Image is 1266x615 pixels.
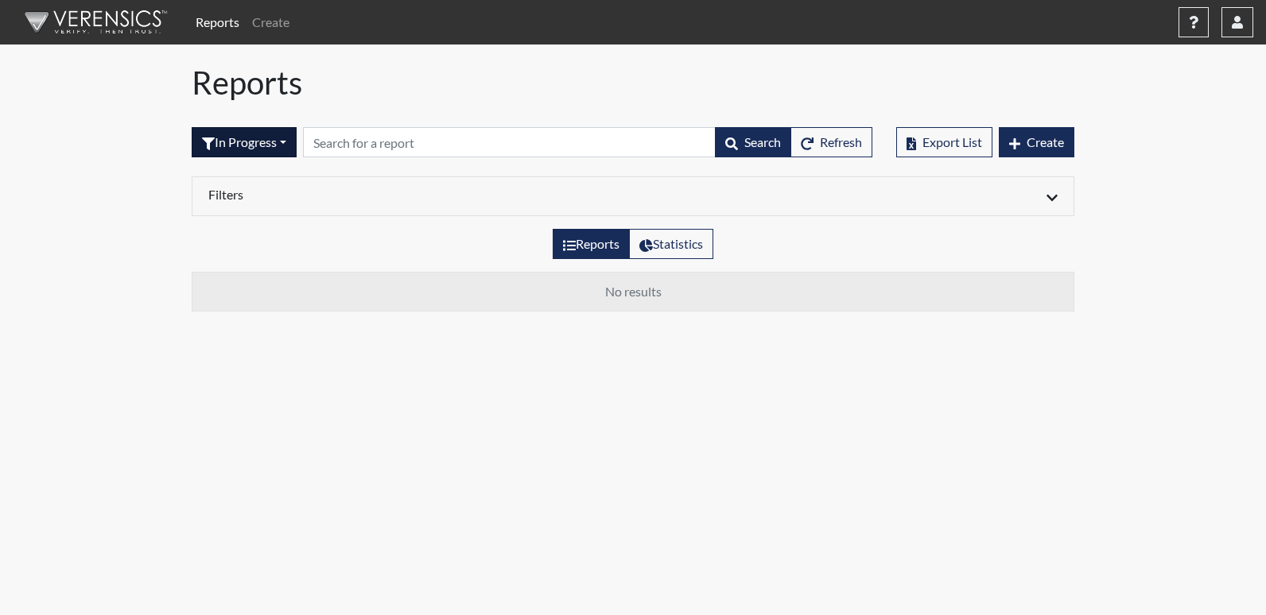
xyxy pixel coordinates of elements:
[189,6,246,38] a: Reports
[192,273,1074,311] td: No results
[790,127,872,157] button: Refresh
[922,134,982,149] span: Export List
[820,134,862,149] span: Refresh
[896,127,992,157] button: Export List
[303,127,716,157] input: Search by Registration ID, Interview Number, or Investigation Name.
[192,127,297,157] div: Filter by interview status
[744,134,781,149] span: Search
[629,229,713,259] label: View statistics about completed interviews
[196,187,1070,206] div: Click to expand/collapse filters
[999,127,1074,157] button: Create
[192,64,1074,102] h1: Reports
[715,127,791,157] button: Search
[1027,134,1064,149] span: Create
[208,187,621,202] h6: Filters
[246,6,296,38] a: Create
[192,127,297,157] button: In Progress
[553,229,630,259] label: View the list of reports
